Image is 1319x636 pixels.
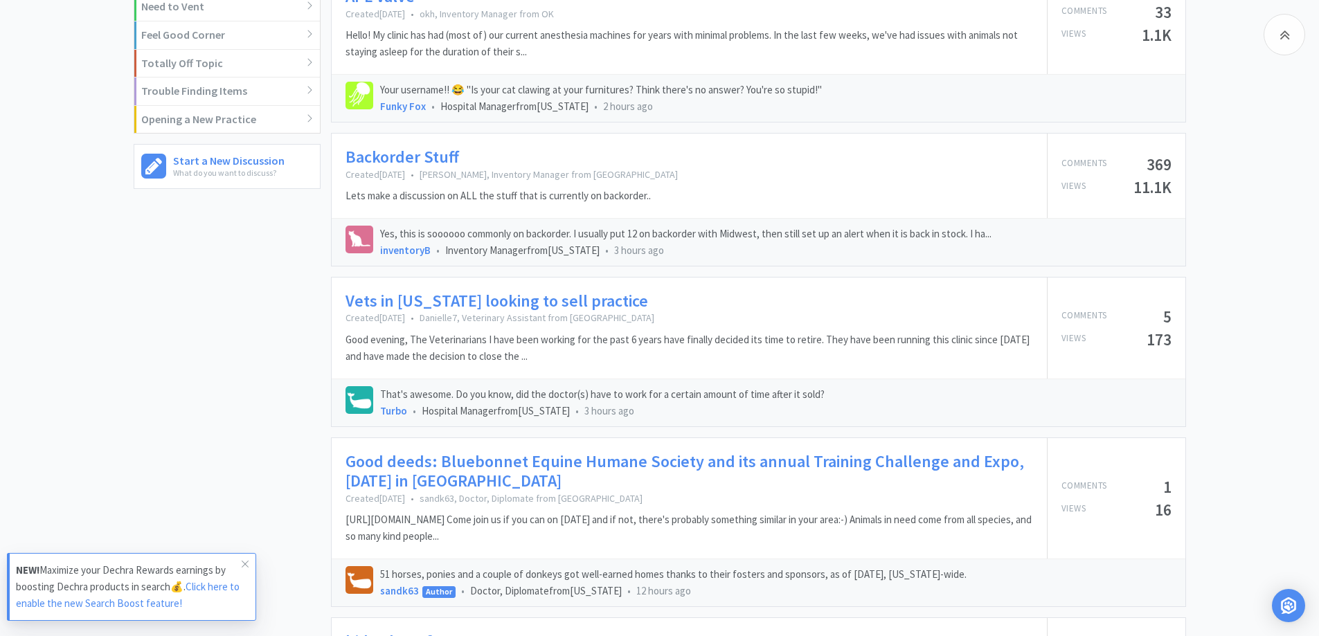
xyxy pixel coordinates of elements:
p: [URL][DOMAIN_NAME] Come join us if you can on [DATE] and if not, there's probably something simil... [346,511,1033,545]
a: Turbo [380,404,407,417]
h5: 369 [1147,156,1172,172]
div: Open Intercom Messenger [1272,589,1305,622]
span: • [594,100,598,113]
span: • [461,584,465,597]
div: Hospital Manager from [US_STATE] [380,98,1172,115]
h6: Start a New Discussion [173,152,285,166]
span: • [413,404,416,417]
span: Author [423,587,455,597]
p: Views [1061,331,1086,347]
p: Hello! My clinic has had (most of) our current anesthesia machines for years with minimal problem... [346,27,1033,60]
p: Views [1061,27,1086,43]
a: Backorder Stuff [346,147,459,167]
a: Vets in [US_STATE] looking to sell practice [346,291,648,311]
p: Created [DATE] okh, Inventory Manager from OK [346,8,1033,20]
div: Trouble Finding Items [134,78,320,106]
a: Start a New DiscussionWhat do you want to discuss? [134,144,321,188]
a: inventoryB [380,244,431,257]
p: That's awesome. Do you know, did the doctor(s) have to work for a certain amount of time after it... [380,386,1172,403]
p: Comments [1061,479,1107,495]
a: Funky Fox [380,100,426,113]
p: Comments [1061,156,1107,172]
a: sandk63 [380,584,419,597]
span: • [411,8,414,20]
p: Good evening, The Veterinarians I have been working for the past 6 years have finally decided its... [346,331,1033,365]
p: Created [DATE] Danielle7, Veterinary Assistant from [GEOGRAPHIC_DATA] [346,311,1033,324]
span: • [411,311,414,324]
h5: 1 [1163,479,1172,495]
p: 51 horses, ponies and a couple of donkeys got well-earned homes thanks to their fosters and spons... [380,566,1172,583]
h5: 33 [1155,4,1172,20]
h5: 5 [1163,309,1172,325]
p: Maximize your Dechra Rewards earnings by boosting Dechra products in search💰. [16,562,242,612]
span: • [436,244,440,257]
span: 3 hours ago [584,404,634,417]
div: Feel Good Corner [134,21,320,50]
span: • [627,584,631,597]
p: Lets make a discussion on ALL the stuff that is currently on backorder.. [346,188,678,204]
p: Comments [1061,309,1107,325]
div: Opening a New Practice [134,106,320,134]
span: 12 hours ago [636,584,691,597]
h5: 11.1K [1133,179,1172,195]
p: Comments [1061,4,1107,20]
a: Good deeds: Bluebonnet Equine Humane Society and its annual Training Challenge and Expo, [DATE] i... [346,452,1033,492]
p: Created [DATE] sandk63, Doctor, Diplomate from [GEOGRAPHIC_DATA] [346,492,1033,505]
div: Hospital Manager from [US_STATE] [380,403,1172,419]
span: 3 hours ago [614,244,664,257]
p: Views [1061,502,1086,518]
strong: NEW! [16,563,39,576]
span: • [411,492,414,505]
span: • [575,404,579,417]
p: What do you want to discuss? [173,166,285,179]
span: 2 hours ago [603,100,653,113]
p: Views [1061,179,1086,195]
div: Totally Off Topic [134,50,320,78]
p: Your username!! 😂 "Is your cat clawing at your furnitures? Think there's no answer? You're so stu... [380,82,1172,98]
span: • [411,168,414,181]
div: Inventory Manager from [US_STATE] [380,242,1172,259]
h5: 173 [1147,331,1172,347]
h5: 16 [1155,502,1172,518]
span: • [605,244,609,257]
h5: 1.1K [1142,27,1172,43]
div: Doctor, Diplomate from [US_STATE] [380,583,1172,599]
span: • [431,100,435,113]
p: Created [DATE] [PERSON_NAME], Inventory Manager from [GEOGRAPHIC_DATA] [346,168,678,181]
p: Yes, this is soooooo commonly on backorder. I usually put 12 on backorder with Midwest, then stil... [380,226,1172,242]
